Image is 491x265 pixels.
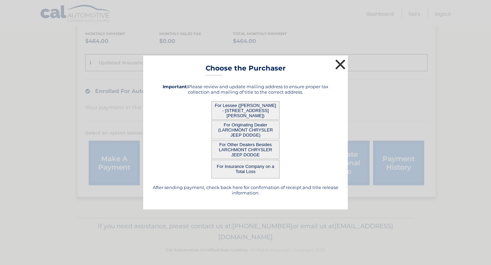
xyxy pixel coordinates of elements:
button: × [333,58,347,71]
strong: Important: [163,84,188,89]
h5: Please review and update mailing address to ensure proper tax collection and mailing of title to ... [152,84,339,95]
h3: Choose the Purchaser [206,64,286,76]
button: For Originating Dealer (LARCHMONT CHRYSLER JEEP DODGE) [211,121,280,139]
h5: After sending payment, check back here for confirmation of receipt and title release information. [152,185,339,196]
button: For Other Dealers Besides LARCHMONT CHRYSLER JEEP DODGE [211,140,280,159]
button: For Lessee ([PERSON_NAME] - [STREET_ADDRESS][PERSON_NAME]) [211,101,280,120]
button: For Insurance Company on a Total Loss [211,160,280,178]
